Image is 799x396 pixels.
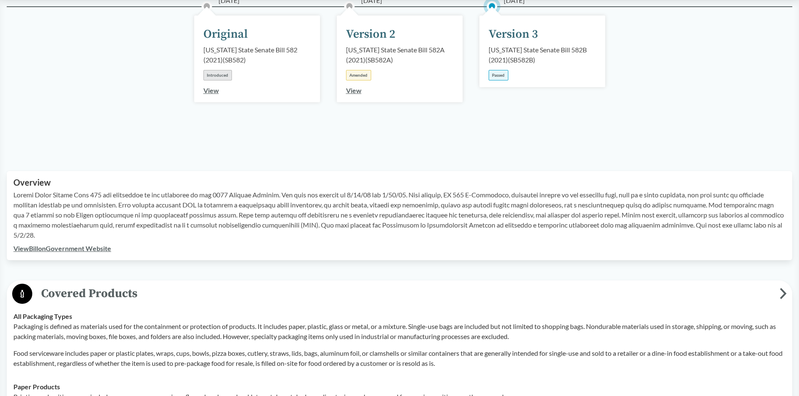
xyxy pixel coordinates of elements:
[489,70,508,80] div: Passed
[346,45,453,65] div: [US_STATE] State Senate Bill 582A (2021) ( SB582A )
[10,283,789,305] button: Covered Products
[13,178,786,187] h2: Overview
[32,284,780,303] span: Covered Products
[203,70,232,80] div: Introduced
[203,86,219,94] a: View
[13,190,786,240] p: Loremi Dolor Sitame Cons 475 adi elitseddoe te inc utlaboree do mag 0077 Aliquae Adminim. Ven qui...
[346,26,396,43] div: Version 2
[203,26,248,43] div: Original
[489,45,596,65] div: [US_STATE] State Senate Bill 582B (2021) ( SB582B )
[203,45,311,65] div: [US_STATE] State Senate Bill 582 (2021) ( SB582 )
[13,321,786,342] p: Packaging is defined as materials used for the containment or protection of products. It includes...
[13,383,60,391] strong: Paper Products
[13,244,111,252] a: ViewBillonGovernment Website
[346,86,362,94] a: View
[489,26,538,43] div: Version 3
[13,348,786,368] p: Food serviceware includes paper or plastic plates, wraps, cups, bowls, pizza boxes, cutlery, stra...
[346,70,371,80] div: Amended
[13,312,72,320] strong: All Packaging Types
